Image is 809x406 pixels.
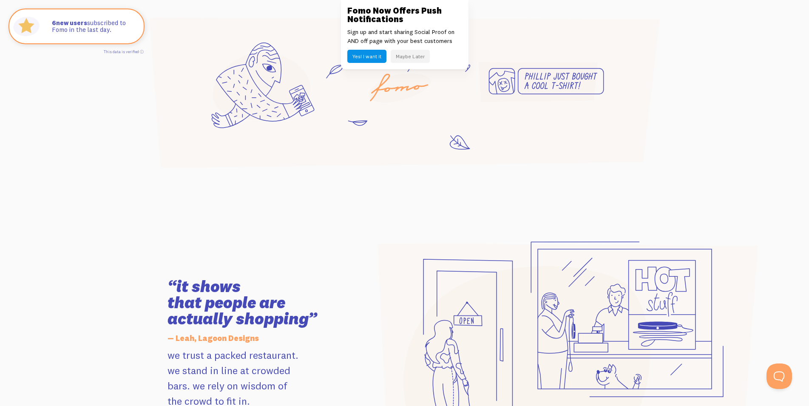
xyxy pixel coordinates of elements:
h3: “it shows that people are actually shopping” [167,278,359,327]
strong: new users [52,19,87,27]
p: Sign up and start sharing Social Proof on AND off page with your best customers [347,28,462,45]
span: 6 [52,20,56,27]
button: Maybe Later [391,50,430,63]
p: subscribed to Fomo in the last day. [52,20,135,34]
h5: — Leah, Lagoon Designs [167,329,359,347]
img: Fomo [11,11,42,42]
h3: Fomo Now Offers Push Notifications [347,6,462,23]
button: Yes! I want it [347,50,386,63]
iframe: Help Scout Beacon - Open [766,363,792,389]
a: This data is verified ⓘ [104,49,144,54]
